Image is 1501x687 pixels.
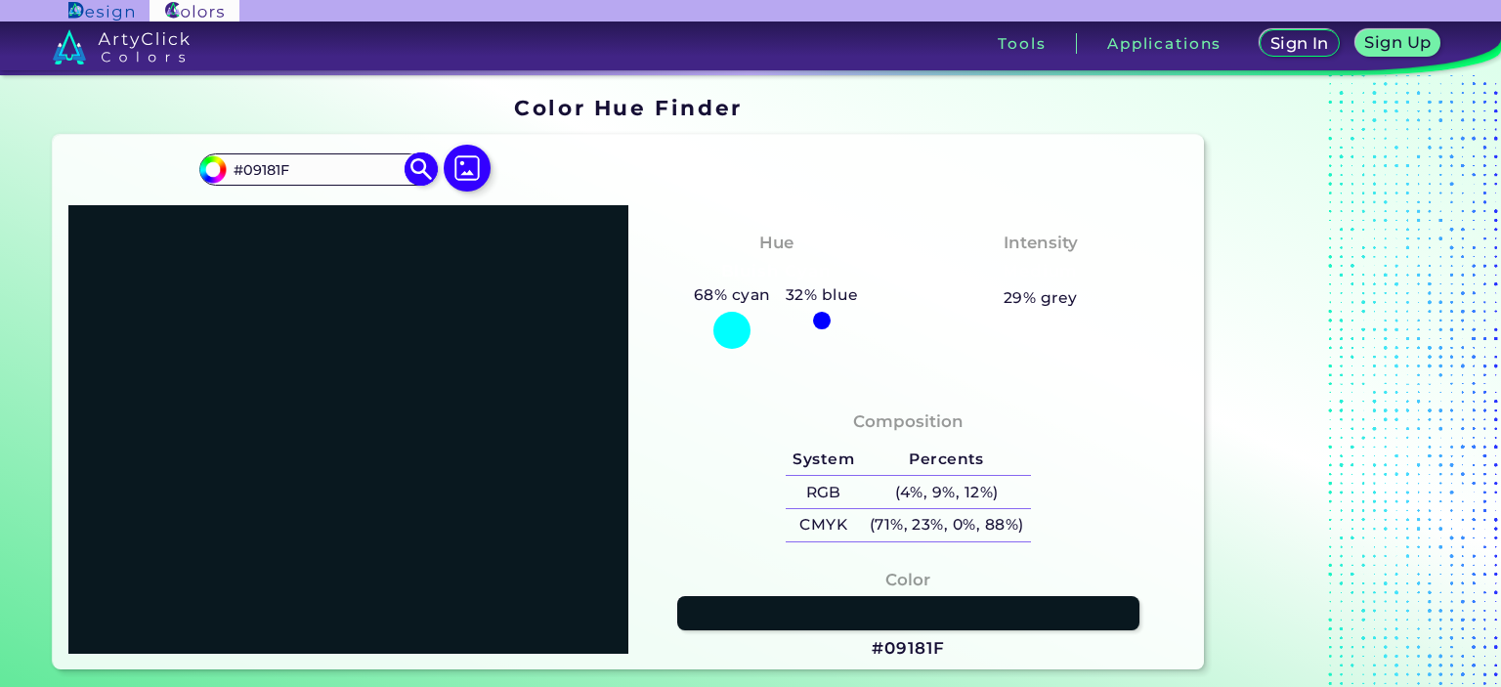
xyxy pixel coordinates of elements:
[778,282,866,308] h5: 32% blue
[1264,31,1335,56] a: Sign In
[998,36,1046,51] h3: Tools
[1273,36,1326,51] h5: Sign In
[1004,285,1078,311] h5: 29% grey
[1107,36,1222,51] h3: Applications
[444,145,491,192] img: icon picture
[1359,31,1437,56] a: Sign Up
[68,2,134,21] img: ArtyClick Design logo
[786,444,862,476] h5: System
[885,566,930,594] h4: Color
[712,260,839,283] h3: Bluish Cyan
[995,260,1087,283] h3: Medium
[514,93,742,122] h1: Color Hue Finder
[405,152,439,187] img: icon search
[227,156,408,183] input: type color..
[1368,35,1429,50] h5: Sign Up
[53,29,191,64] img: logo_artyclick_colors_white.svg
[862,444,1031,476] h5: Percents
[786,476,862,508] h5: RGB
[1004,229,1078,257] h4: Intensity
[686,282,778,308] h5: 68% cyan
[872,637,944,661] h3: #09181F
[759,229,793,257] h4: Hue
[786,509,862,541] h5: CMYK
[862,476,1031,508] h5: (4%, 9%, 12%)
[862,509,1031,541] h5: (71%, 23%, 0%, 88%)
[853,408,964,436] h4: Composition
